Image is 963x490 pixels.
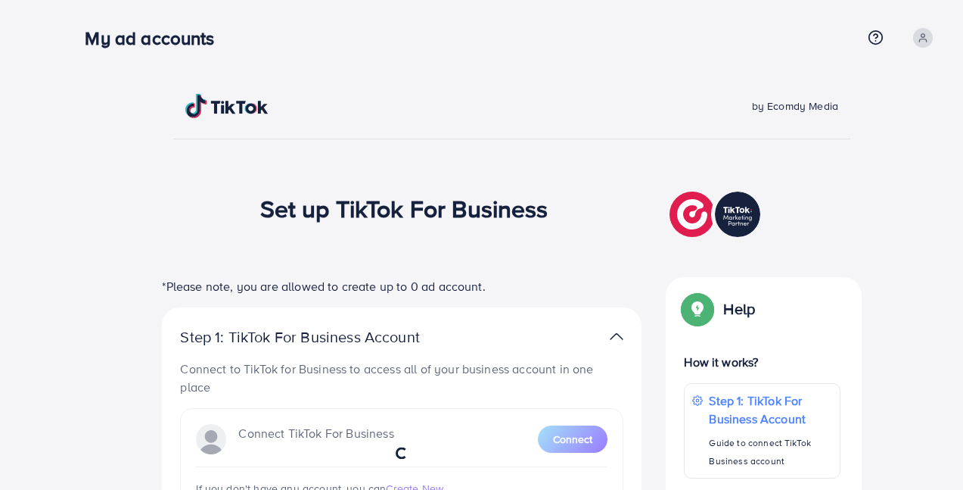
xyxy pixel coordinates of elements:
[610,326,623,348] img: TikTok partner
[669,188,764,241] img: TikTok partner
[85,27,226,49] h3: My ad accounts
[162,277,641,295] p: *Please note, you are allowed to create up to 0 ad account.
[260,194,548,223] h1: Set up TikTok For Business
[684,295,711,323] img: Popup guide
[752,98,838,114] span: by Ecomdy Media
[180,328,468,346] p: Step 1: TikTok For Business Account
[684,353,840,371] p: How it works?
[709,392,831,428] p: Step 1: TikTok For Business Account
[723,300,755,318] p: Help
[185,94,269,118] img: TikTok
[709,434,831,470] p: Guide to connect TikTok Business account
